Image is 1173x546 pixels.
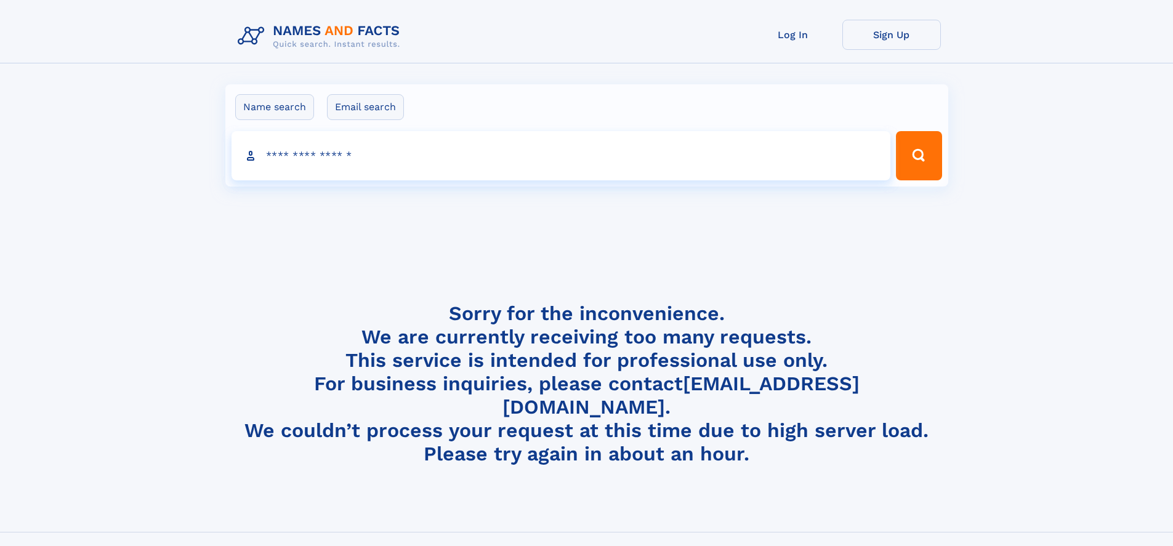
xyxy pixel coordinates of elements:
[327,94,404,120] label: Email search
[896,131,941,180] button: Search Button
[233,20,410,53] img: Logo Names and Facts
[502,372,860,419] a: [EMAIL_ADDRESS][DOMAIN_NAME]
[744,20,842,50] a: Log In
[235,94,314,120] label: Name search
[842,20,941,50] a: Sign Up
[233,302,941,466] h4: Sorry for the inconvenience. We are currently receiving too many requests. This service is intend...
[232,131,891,180] input: search input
